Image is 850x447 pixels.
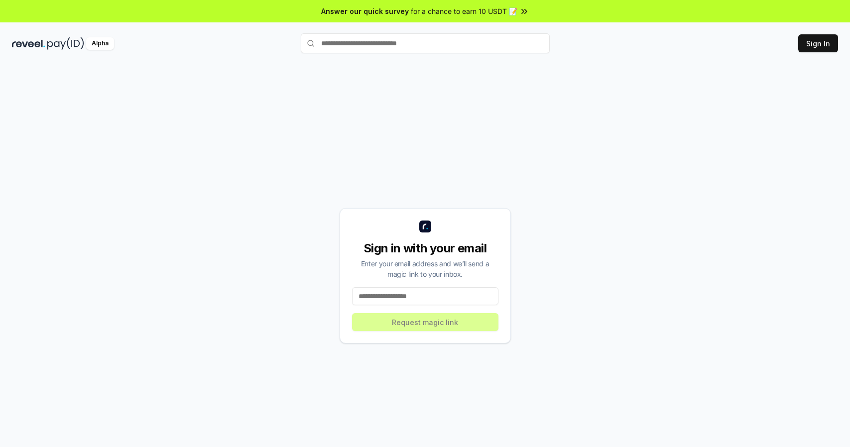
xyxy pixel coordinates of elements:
[419,221,431,232] img: logo_small
[352,258,498,279] div: Enter your email address and we’ll send a magic link to your inbox.
[12,37,45,50] img: reveel_dark
[411,6,517,16] span: for a chance to earn 10 USDT 📝
[352,240,498,256] div: Sign in with your email
[86,37,114,50] div: Alpha
[798,34,838,52] button: Sign In
[321,6,409,16] span: Answer our quick survey
[47,37,84,50] img: pay_id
